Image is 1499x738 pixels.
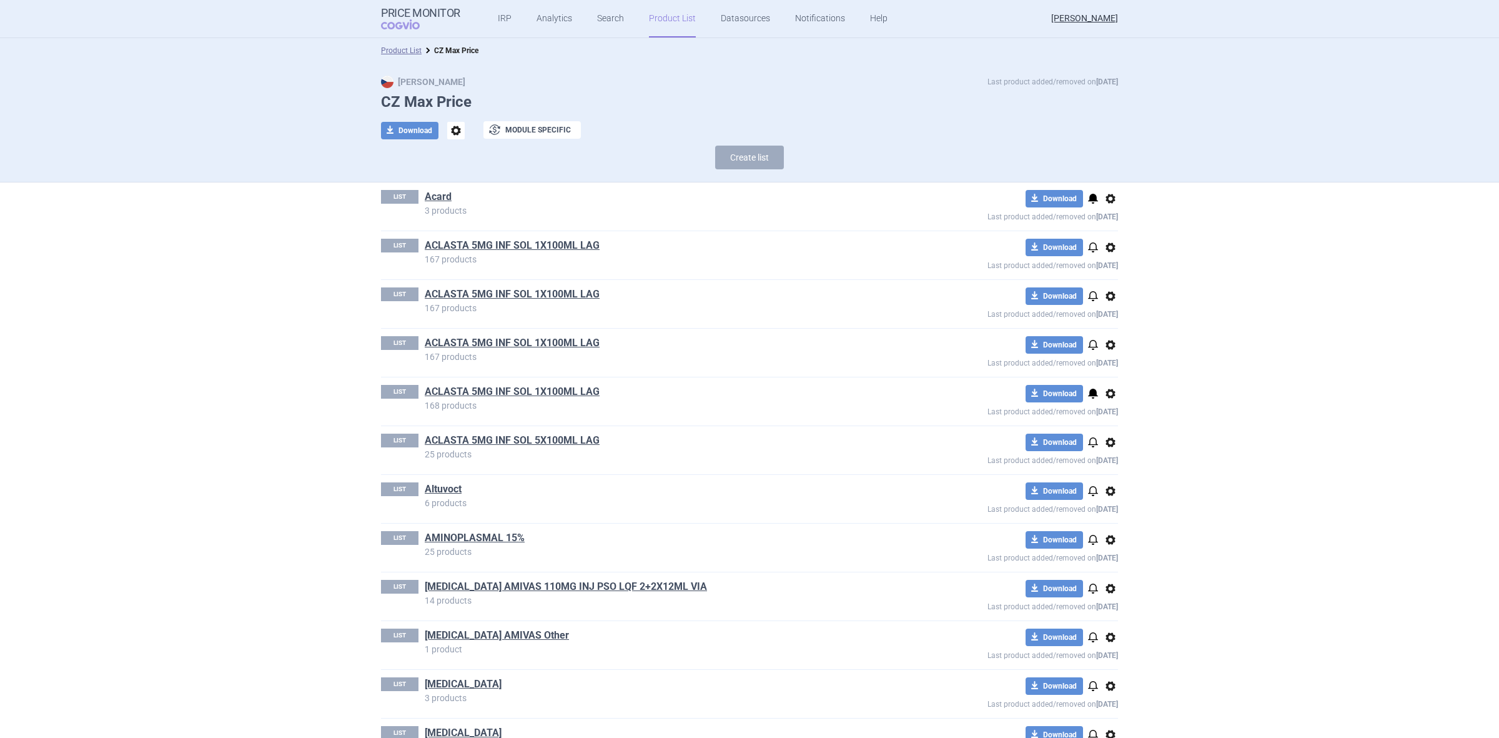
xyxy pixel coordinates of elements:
[425,499,897,507] p: 6 products
[381,19,437,29] span: COGVIO
[425,482,897,499] h1: Altuvoct
[1096,407,1118,416] strong: [DATE]
[715,146,784,169] button: Create list
[1096,77,1118,86] strong: [DATE]
[897,256,1118,272] p: Last product added/removed on
[425,434,600,447] a: ACLASTA 5MG INF SOL 5X100ML LAG
[1026,580,1083,597] button: Download
[425,352,897,361] p: 167 products
[1096,359,1118,367] strong: [DATE]
[381,122,438,139] button: Download
[425,596,897,605] p: 14 products
[381,44,422,57] li: Product List
[897,695,1118,711] p: Last product added/removed on
[897,646,1118,662] p: Last product added/removed on
[425,434,897,450] h1: ACLASTA 5MG INF SOL 5X100ML LAG
[425,336,897,352] h1: ACLASTA 5MG INF SOL 1X100ML LAG
[381,677,418,691] p: LIST
[897,207,1118,223] p: Last product added/removed on
[422,44,478,57] li: CZ Max Price
[897,354,1118,369] p: Last product added/removed on
[381,385,418,399] p: LIST
[1026,482,1083,500] button: Download
[1026,531,1083,549] button: Download
[1096,456,1118,465] strong: [DATE]
[381,190,418,204] p: LIST
[425,239,897,255] h1: ACLASTA 5MG INF SOL 1X100ML LAG
[425,287,897,304] h1: ACLASTA 5MG INF SOL 1X100ML LAG
[425,336,600,350] a: ACLASTA 5MG INF SOL 1X100ML LAG
[425,385,897,401] h1: ACLASTA 5MG INF SOL 1X100ML LAG
[1096,602,1118,611] strong: [DATE]
[381,7,460,31] a: Price MonitorCOGVIO
[425,677,502,691] a: [MEDICAL_DATA]
[425,190,897,206] h1: Acard
[434,46,478,55] strong: CZ Max Price
[1096,554,1118,562] strong: [DATE]
[1026,336,1083,354] button: Download
[425,531,897,547] h1: AMINOPLASMAL 15%
[381,531,418,545] p: LIST
[381,46,422,55] a: Product List
[1096,261,1118,270] strong: [DATE]
[1096,651,1118,660] strong: [DATE]
[381,7,460,19] strong: Price Monitor
[425,255,897,264] p: 167 products
[897,597,1118,613] p: Last product added/removed on
[425,580,897,596] h1: ARTESUNATE AMIVAS 110MG INJ PSO LQF 2+2X12ML VIA
[425,645,897,654] p: 1 product
[381,336,418,350] p: LIST
[381,434,418,447] p: LIST
[381,580,418,594] p: LIST
[1026,434,1083,451] button: Download
[381,93,1118,111] h1: CZ Max Price
[425,401,897,410] p: 168 products
[425,580,707,594] a: [MEDICAL_DATA] AMIVAS 110MG INJ PSO LQF 2+2X12ML VIA
[425,450,897,459] p: 25 products
[425,629,897,645] h1: ARTESUNATE AMIVAS Other
[1026,239,1083,256] button: Download
[1026,629,1083,646] button: Download
[425,385,600,399] a: ACLASTA 5MG INF SOL 1X100ML LAG
[987,76,1118,88] p: Last product added/removed on
[425,239,600,252] a: ACLASTA 5MG INF SOL 1X100ML LAG
[425,694,897,702] p: 3 products
[381,77,465,87] strong: [PERSON_NAME]
[1096,505,1118,514] strong: [DATE]
[425,206,897,215] p: 3 products
[897,451,1118,467] p: Last product added/removed on
[1096,212,1118,221] strong: [DATE]
[897,402,1118,418] p: Last product added/removed on
[381,287,418,301] p: LIST
[425,190,452,204] a: Acard
[425,304,897,312] p: 167 products
[381,629,418,642] p: LIST
[425,482,462,496] a: Altuvoct
[425,287,600,301] a: ACLASTA 5MG INF SOL 1X100ML LAG
[1026,190,1083,207] button: Download
[483,121,581,139] button: Module specific
[897,549,1118,564] p: Last product added/removed on
[425,629,569,642] a: [MEDICAL_DATA] AMIVAS Other
[897,500,1118,516] p: Last product added/removed on
[1026,287,1083,305] button: Download
[425,531,525,545] a: AMINOPLASMAL 15%
[381,76,393,88] img: CZ
[381,482,418,496] p: LIST
[425,547,897,556] p: 25 products
[1096,700,1118,709] strong: [DATE]
[897,305,1118,321] p: Last product added/removed on
[1096,310,1118,319] strong: [DATE]
[381,239,418,252] p: LIST
[1026,677,1083,695] button: Download
[425,677,897,694] h1: Humira
[1026,385,1083,402] button: Download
